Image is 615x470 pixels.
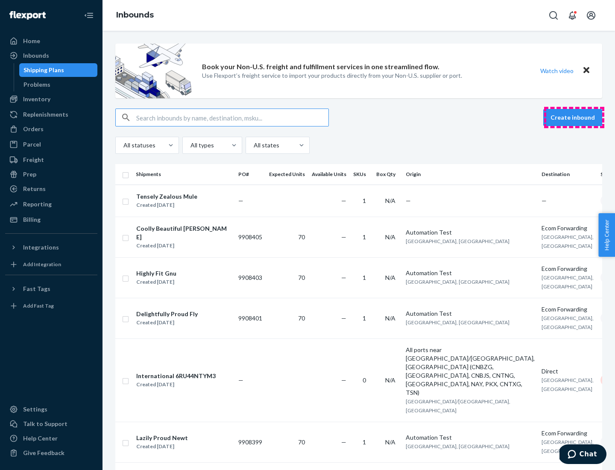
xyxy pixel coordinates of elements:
[23,140,41,149] div: Parcel
[136,278,176,286] div: Created [DATE]
[23,200,52,209] div: Reporting
[23,170,36,179] div: Prep
[5,258,97,271] a: Add Integration
[341,376,346,384] span: —
[298,314,305,322] span: 70
[5,299,97,313] a: Add Fast Tag
[406,433,535,442] div: Automation Test
[9,11,46,20] img: Flexport logo
[542,429,594,438] div: Ecom Forwarding
[23,125,44,133] div: Orders
[235,164,266,185] th: PO#
[363,197,366,204] span: 1
[23,405,47,414] div: Settings
[402,164,538,185] th: Origin
[5,34,97,48] a: Home
[341,233,346,241] span: —
[5,122,97,136] a: Orders
[136,442,188,451] div: Created [DATE]
[542,264,594,273] div: Ecom Forwarding
[5,92,97,106] a: Inventory
[298,274,305,281] span: 70
[406,398,510,414] span: [GEOGRAPHIC_DATA]/[GEOGRAPHIC_DATA], [GEOGRAPHIC_DATA]
[238,197,243,204] span: —
[406,279,510,285] span: [GEOGRAPHIC_DATA], [GEOGRAPHIC_DATA]
[406,309,535,318] div: Automation Test
[19,78,98,91] a: Problems
[298,438,305,446] span: 70
[363,233,366,241] span: 1
[406,197,411,204] span: —
[23,110,68,119] div: Replenishments
[190,141,190,150] input: All types
[23,420,67,428] div: Talk to Support
[538,164,597,185] th: Destination
[253,141,254,150] input: All states
[542,234,594,249] span: [GEOGRAPHIC_DATA], [GEOGRAPHIC_DATA]
[202,71,462,80] p: Use Flexport’s freight service to import your products directly from your Non-U.S. supplier or port.
[406,443,510,449] span: [GEOGRAPHIC_DATA], [GEOGRAPHIC_DATA]
[5,167,97,181] a: Prep
[406,346,535,397] div: All ports near [GEOGRAPHIC_DATA]/[GEOGRAPHIC_DATA], [GEOGRAPHIC_DATA] (CNBZG, [GEOGRAPHIC_DATA], ...
[406,319,510,326] span: [GEOGRAPHIC_DATA], [GEOGRAPHIC_DATA]
[5,182,97,196] a: Returns
[23,285,50,293] div: Fast Tags
[385,197,395,204] span: N/A
[542,377,594,392] span: [GEOGRAPHIC_DATA], [GEOGRAPHIC_DATA]
[23,156,44,164] div: Freight
[363,438,366,446] span: 1
[5,402,97,416] a: Settings
[581,65,592,77] button: Close
[136,310,198,318] div: Delightfully Proud Fly
[385,376,395,384] span: N/A
[23,243,59,252] div: Integrations
[385,274,395,281] span: N/A
[308,164,350,185] th: Available Units
[136,192,197,201] div: Tensely Zealous Mule
[5,432,97,445] a: Help Center
[542,367,594,376] div: Direct
[385,314,395,322] span: N/A
[23,434,58,443] div: Help Center
[132,164,235,185] th: Shipments
[363,376,366,384] span: 0
[136,434,188,442] div: Lazily Proud Newt
[23,51,49,60] div: Inbounds
[406,238,510,244] span: [GEOGRAPHIC_DATA], [GEOGRAPHIC_DATA]
[136,380,216,389] div: Created [DATE]
[23,261,61,268] div: Add Integration
[266,164,308,185] th: Expected Units
[136,224,231,241] div: Coolly Beautiful [PERSON_NAME]
[235,422,266,462] td: 9908399
[23,185,46,193] div: Returns
[350,164,373,185] th: SKUs
[406,228,535,237] div: Automation Test
[583,7,600,24] button: Open account menu
[559,444,606,466] iframe: Opens a widget where you can chat to one of our agents
[5,49,97,62] a: Inbounds
[202,62,439,72] p: Book your Non-U.S. freight and fulfillment services in one streamlined flow.
[5,138,97,151] a: Parcel
[23,80,50,89] div: Problems
[363,274,366,281] span: 1
[363,314,366,322] span: 1
[136,109,328,126] input: Search inbounds by name, destination, msku...
[5,446,97,460] button: Give Feedback
[5,197,97,211] a: Reporting
[385,438,395,446] span: N/A
[235,217,266,257] td: 9908405
[5,213,97,226] a: Billing
[19,63,98,77] a: Shipping Plans
[136,201,197,209] div: Created [DATE]
[23,66,64,74] div: Shipping Plans
[136,269,176,278] div: Highly Fit Gnu
[535,65,579,77] button: Watch video
[298,233,305,241] span: 70
[542,315,594,330] span: [GEOGRAPHIC_DATA], [GEOGRAPHIC_DATA]
[598,213,615,257] button: Help Center
[123,141,123,150] input: All statuses
[545,7,562,24] button: Open Search Box
[5,282,97,296] button: Fast Tags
